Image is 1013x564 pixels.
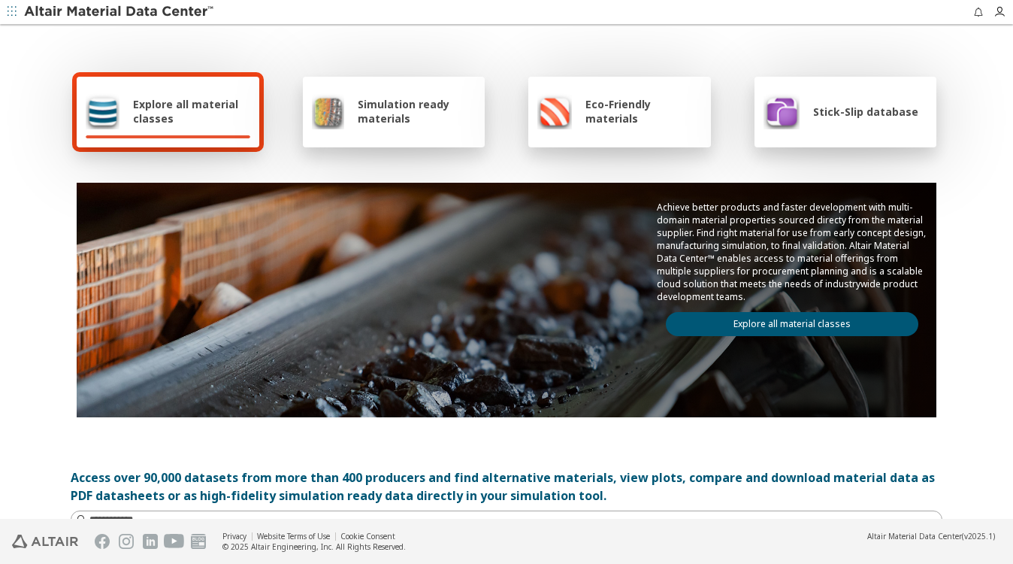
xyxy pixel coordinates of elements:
[133,97,250,126] span: Explore all material classes
[358,97,476,126] span: Simulation ready materials
[312,93,344,129] img: Simulation ready materials
[222,531,246,541] a: Privacy
[537,93,572,129] img: Eco-Friendly materials
[666,312,918,336] a: Explore all material classes
[222,541,406,552] div: © 2025 Altair Engineering, Inc. All Rights Reserved.
[257,531,330,541] a: Website Terms of Use
[24,5,216,20] img: Altair Material Data Center
[71,468,942,505] div: Access over 90,000 datasets from more than 400 producers and find alternative materials, view plo...
[764,93,800,129] img: Stick-Slip database
[86,93,119,129] img: Explore all material classes
[585,97,701,126] span: Eco-Friendly materials
[340,531,395,541] a: Cookie Consent
[867,531,995,541] div: (v2025.1)
[657,201,927,303] p: Achieve better products and faster development with multi-domain material properties sourced dire...
[12,535,78,548] img: Altair Engineering
[813,105,918,119] span: Stick-Slip database
[867,531,962,541] span: Altair Material Data Center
